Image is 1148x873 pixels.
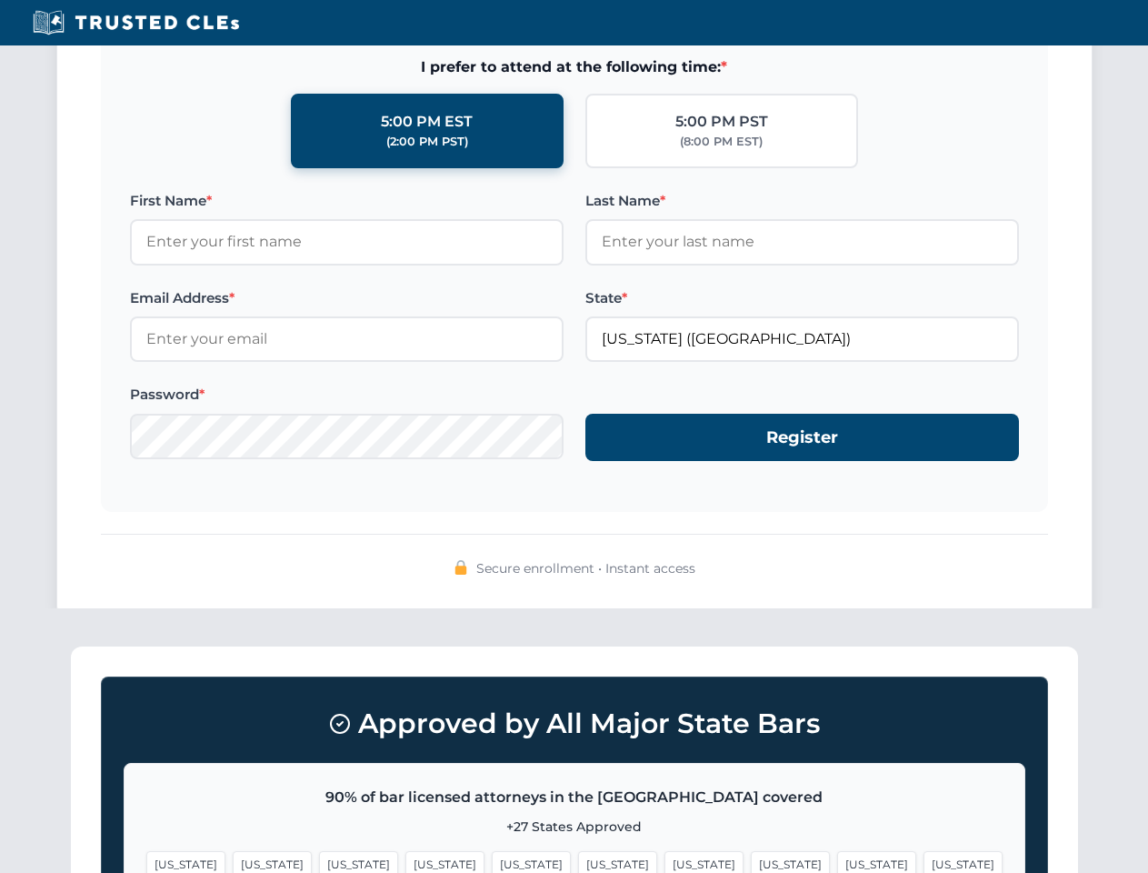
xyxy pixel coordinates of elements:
[146,817,1003,837] p: +27 States Approved
[130,316,564,362] input: Enter your email
[454,560,468,575] img: 🔒
[675,110,768,134] div: 5:00 PM PST
[130,55,1019,79] span: I prefer to attend at the following time:
[130,219,564,265] input: Enter your first name
[585,219,1019,265] input: Enter your last name
[27,9,245,36] img: Trusted CLEs
[680,133,763,151] div: (8:00 PM EST)
[476,558,695,578] span: Secure enrollment • Instant access
[130,287,564,309] label: Email Address
[386,133,468,151] div: (2:00 PM PST)
[585,414,1019,462] button: Register
[146,786,1003,809] p: 90% of bar licensed attorneys in the [GEOGRAPHIC_DATA] covered
[585,316,1019,362] input: Georgia (GA)
[585,287,1019,309] label: State
[130,190,564,212] label: First Name
[381,110,473,134] div: 5:00 PM EST
[124,699,1025,748] h3: Approved by All Major State Bars
[130,384,564,406] label: Password
[585,190,1019,212] label: Last Name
